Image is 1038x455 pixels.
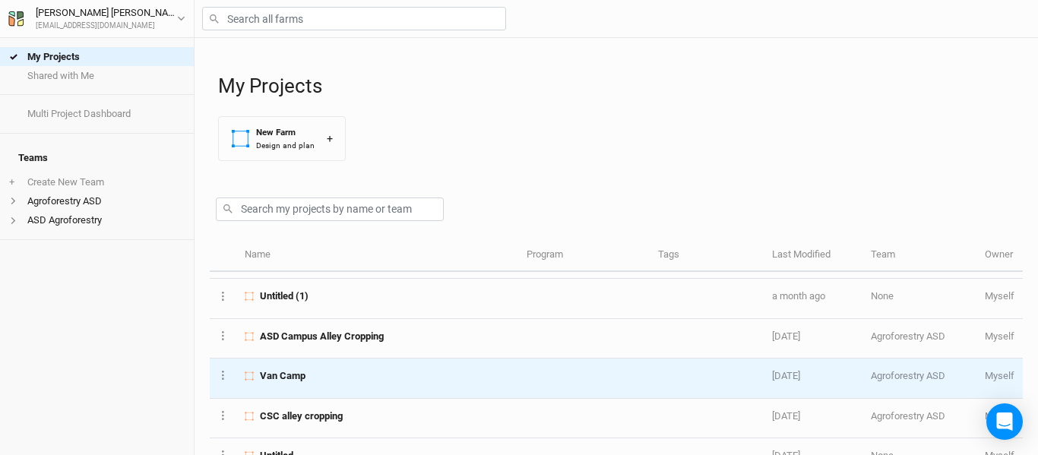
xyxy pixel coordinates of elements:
td: None [862,279,976,318]
span: + [9,176,14,188]
div: Open Intercom Messenger [986,403,1023,440]
span: Jul 22, 2025 11:23 AM [772,290,825,302]
button: [PERSON_NAME] [PERSON_NAME][EMAIL_ADDRESS][DOMAIN_NAME] [8,5,186,32]
span: etweardy@asdevelop.org [985,290,1014,302]
span: Apr 23, 2025 6:28 AM [772,370,800,381]
td: Agroforestry ASD [862,399,976,438]
span: Jul 1, 2025 11:17 AM [772,330,800,342]
span: Mar 13, 2025 4:25 PM [772,410,800,422]
input: Search all farms [202,7,506,30]
div: [PERSON_NAME] [PERSON_NAME] [36,5,177,21]
span: etweardy@asdevelop.org [985,370,1014,381]
td: Agroforestry ASD [862,319,976,359]
span: etweardy@asdevelop.org [985,410,1014,422]
th: Owner [976,239,1023,272]
th: Last Modified [764,239,862,272]
th: Tags [650,239,764,272]
span: Untitled (1) [260,289,309,303]
h4: Teams [9,143,185,173]
div: New Farm [256,126,315,139]
input: Search my projects by name or team [216,197,444,221]
th: Team [862,239,976,272]
th: Name [236,239,518,272]
th: Program [518,239,649,272]
span: CSC alley cropping [260,409,343,423]
div: Design and plan [256,140,315,151]
span: Van Camp [260,369,305,383]
h1: My Projects [218,74,1023,98]
div: + [327,131,333,147]
span: etweardy@asdevelop.org [985,330,1014,342]
td: Agroforestry ASD [862,359,976,398]
div: [EMAIL_ADDRESS][DOMAIN_NAME] [36,21,177,32]
span: ASD Campus Alley Cropping [260,330,384,343]
button: New FarmDesign and plan+ [218,116,346,161]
